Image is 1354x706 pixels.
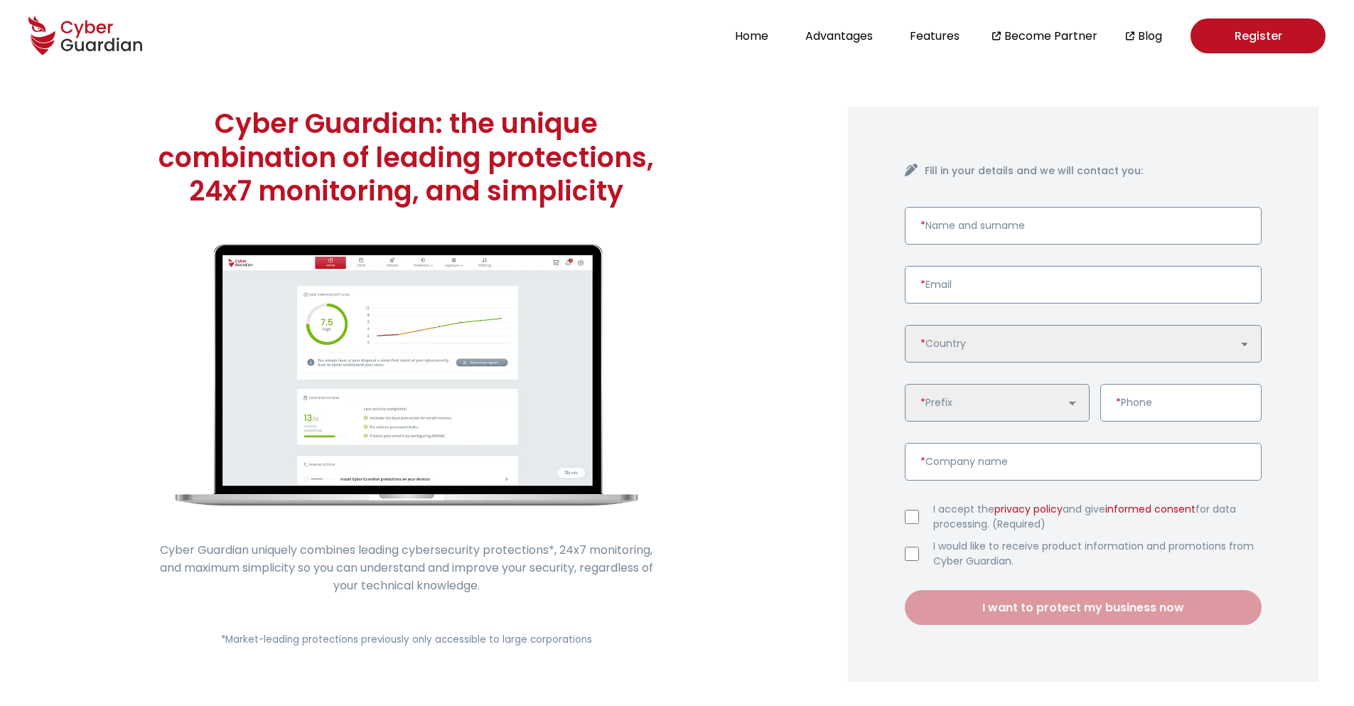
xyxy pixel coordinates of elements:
button: Features [906,26,964,46]
a: Become Partner [1004,27,1097,45]
label: I would like to receive product information and promotions from Cyber Guardian. [933,539,1262,569]
img: cyberguardian-home [176,244,638,506]
h1: Cyber Guardian: the unique combination of leading protections, 24x7 monitoring, and simplicity [158,107,655,208]
button: Advantages [801,26,877,46]
button: I want to protect my business now [905,590,1262,625]
a: informed consent [1105,502,1196,516]
small: *Market-leading protections previously only accessible to large corporations [221,633,592,646]
a: Register [1191,18,1326,53]
input: Enter a valid phone number. [1100,384,1262,422]
h4: Fill in your details and we will contact you: [925,164,1262,178]
label: I accept the and give for data processing. (Required) [933,502,1262,532]
a: privacy policy [994,502,1063,516]
p: Cyber Guardian uniquely combines leading cybersecurity protections*, 24x7 monitoring, and maximum... [158,541,655,594]
a: Blog [1138,27,1162,45]
button: Home [731,26,773,46]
